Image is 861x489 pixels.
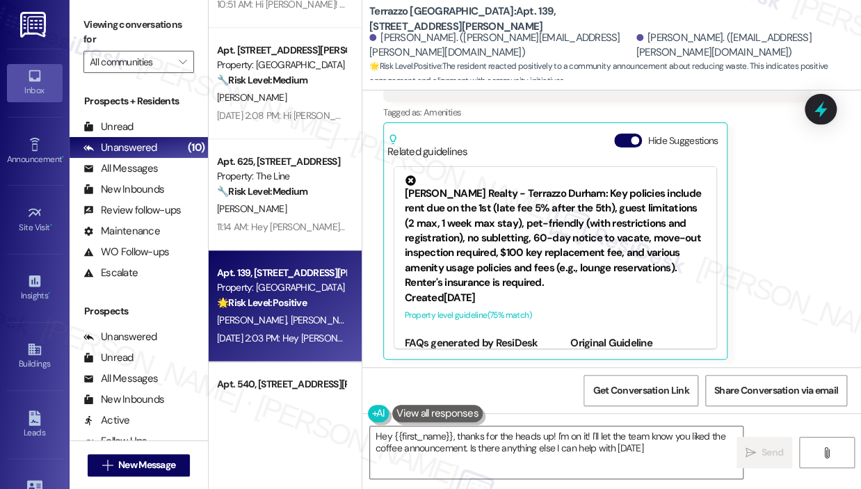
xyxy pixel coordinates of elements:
[570,336,652,350] b: Original Guideline
[217,332,608,344] div: [DATE] 2:03 PM: Hey [PERSON_NAME] and [PERSON_NAME]! Glad you love the announcement. :)
[7,64,63,102] a: Inbox
[291,314,360,326] span: [PERSON_NAME]
[746,447,756,458] i: 
[383,102,811,122] div: Tagged as:
[7,406,63,444] a: Leads
[217,314,291,326] span: [PERSON_NAME]
[593,383,689,398] span: Get Conversation Link
[70,304,208,319] div: Prospects
[762,445,783,460] span: Send
[83,413,130,428] div: Active
[369,31,633,61] div: [PERSON_NAME]. ([PERSON_NAME][EMAIL_ADDRESS][PERSON_NAME][DOMAIN_NAME])
[217,280,346,295] div: Property: [GEOGRAPHIC_DATA]
[83,120,134,134] div: Unread
[217,74,307,86] strong: 🔧 Risk Level: Medium
[7,337,63,375] a: Buildings
[424,106,461,118] span: Amenities
[88,454,191,476] button: New Message
[83,371,158,386] div: All Messages
[369,61,441,72] strong: 🌟 Risk Level: Positive
[705,375,847,406] button: Share Conversation via email
[83,203,181,218] div: Review follow-ups
[369,59,861,89] span: : The resident reacted positively to a community announcement about reducing waste. This indicate...
[217,202,287,215] span: [PERSON_NAME]
[83,392,164,407] div: New Inbounds
[83,434,147,449] div: Follow Ups
[217,91,287,104] span: [PERSON_NAME]
[179,56,186,67] i: 
[83,224,160,239] div: Maintenance
[83,266,138,280] div: Escalate
[370,426,743,479] textarea: Hey {{first_name}}, thanks for the heads up! I'm on it! I'll
[217,296,307,309] strong: 🌟 Risk Level: Positive
[184,137,208,159] div: (10)
[217,185,307,198] strong: 🔧 Risk Level: Medium
[714,383,838,398] span: Share Conversation via email
[7,201,63,239] a: Site Visit •
[405,291,706,305] div: Created [DATE]
[737,437,792,468] button: Send
[217,169,346,184] div: Property: The Line
[48,289,50,298] span: •
[217,58,346,72] div: Property: [GEOGRAPHIC_DATA]
[405,308,706,323] div: Property level guideline ( 75 % match)
[118,458,175,472] span: New Message
[20,12,49,38] img: ResiDesk Logo
[50,221,52,230] span: •
[217,266,346,280] div: Apt. 139, [STREET_ADDRESS][PERSON_NAME]
[62,152,64,162] span: •
[217,221,826,233] div: 11:14 AM: Hey [PERSON_NAME], happy to help! Please retest the outlets when you're home. If they'r...
[217,154,346,169] div: Apt. 625, [STREET_ADDRESS]
[83,14,194,51] label: Viewing conversations for
[83,330,157,344] div: Unanswered
[647,134,718,148] label: Hide Suggestions
[70,94,208,109] div: Prospects + Residents
[83,245,169,259] div: WO Follow-ups
[821,447,832,458] i: 
[83,351,134,365] div: Unread
[7,269,63,307] a: Insights •
[369,4,647,34] b: Terrazzo [GEOGRAPHIC_DATA]: Apt. 139, [STREET_ADDRESS][PERSON_NAME]
[387,134,468,159] div: Related guidelines
[217,377,346,392] div: Apt. 540, [STREET_ADDRESS][PERSON_NAME]
[90,51,172,73] input: All communities
[584,375,698,406] button: Get Conversation Link
[83,182,164,197] div: New Inbounds
[405,175,706,291] div: [PERSON_NAME] Realty - Terrazzo Durham: Key policies include rent due on the 1st (late fee 5% aft...
[83,141,157,155] div: Unanswered
[83,161,158,176] div: All Messages
[102,460,113,471] i: 
[636,31,851,61] div: [PERSON_NAME]. ([EMAIL_ADDRESS][PERSON_NAME][DOMAIN_NAME])
[405,336,538,364] b: FAQs generated by ResiDesk AI
[217,43,346,58] div: Apt. [STREET_ADDRESS][PERSON_NAME]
